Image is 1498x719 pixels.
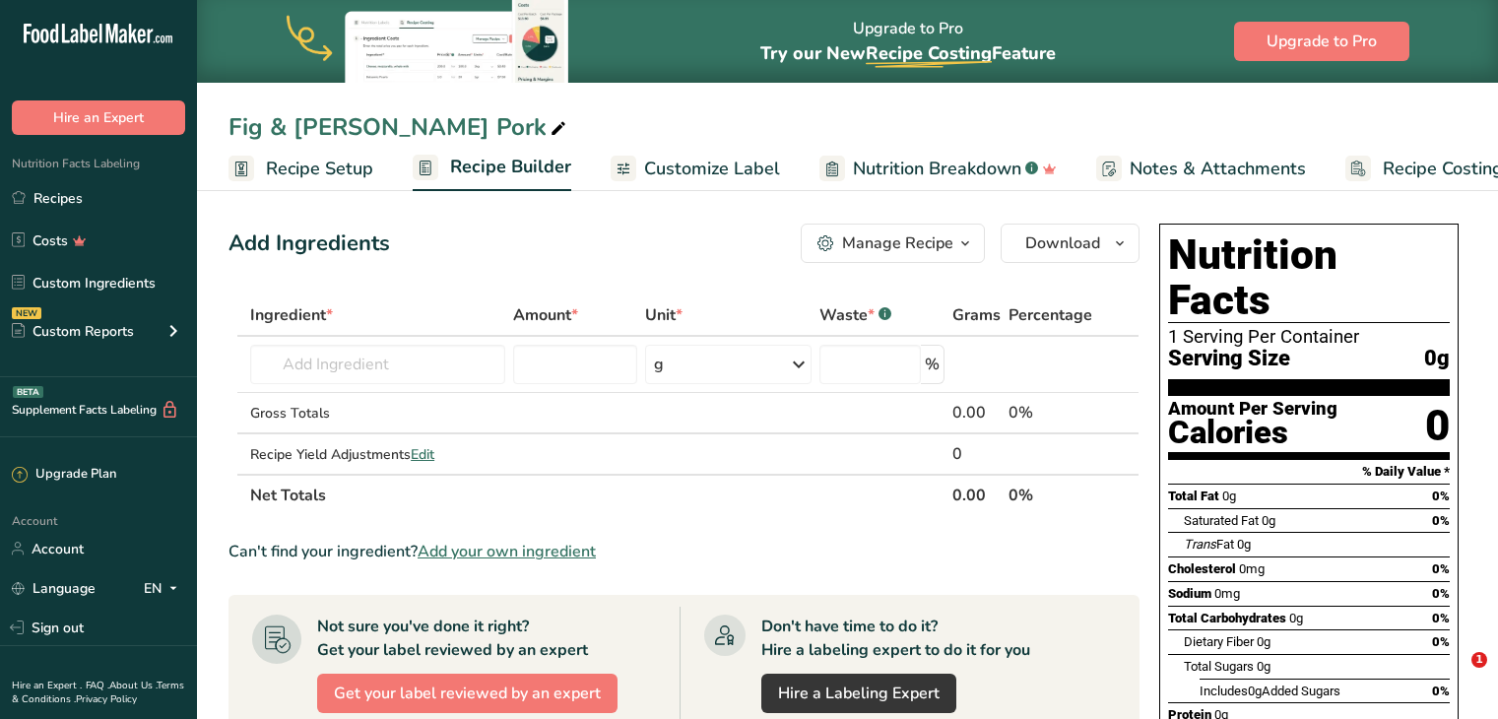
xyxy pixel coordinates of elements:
span: Recipe Setup [266,156,373,182]
span: Upgrade to Pro [1267,30,1377,53]
span: Customize Label [644,156,780,182]
a: Language [12,571,96,606]
div: Upgrade to Pro [760,1,1056,83]
div: Don't have time to do it? Hire a labeling expert to do it for you [761,615,1030,662]
span: Download [1025,231,1100,255]
div: Waste [819,303,891,327]
span: Total Fat [1168,489,1219,503]
iframe: Intercom live chat [1431,652,1478,699]
div: Can't find your ingredient? [228,540,1140,563]
span: Unit [645,303,683,327]
section: % Daily Value * [1168,460,1450,484]
span: Total Sugars [1184,659,1254,674]
span: Saturated Fat [1184,513,1259,528]
span: 0mg [1214,586,1240,601]
span: Try our New Feature [760,41,1056,65]
div: Not sure you've done it right? Get your label reviewed by an expert [317,615,588,662]
span: 0% [1432,611,1450,625]
span: 0% [1432,586,1450,601]
a: Hire an Expert . [12,679,82,692]
div: Upgrade Plan [12,465,116,485]
button: Upgrade to Pro [1234,22,1409,61]
span: Nutrition Breakdown [853,156,1021,182]
a: Customize Label [611,147,780,191]
span: 0g [1262,513,1275,528]
span: Add your own ingredient [418,540,596,563]
span: 0g [1257,659,1270,674]
div: 0% [1009,401,1092,425]
span: 0% [1432,513,1450,528]
div: 0 [952,442,1001,466]
a: Recipe Builder [413,145,571,192]
span: Edit [411,445,434,464]
div: 0.00 [952,401,1001,425]
a: FAQ . [86,679,109,692]
a: Recipe Setup [228,147,373,191]
button: Hire an Expert [12,100,185,135]
span: 0mg [1239,561,1265,576]
span: 0g [1237,537,1251,552]
div: 0 [1425,400,1450,452]
span: Amount [513,303,578,327]
a: Nutrition Breakdown [819,147,1057,191]
button: Manage Recipe [801,224,985,263]
button: Get your label reviewed by an expert [317,674,618,713]
span: Recipe Costing [866,41,992,65]
div: g [654,353,664,376]
div: NEW [12,307,41,319]
span: Total Carbohydrates [1168,611,1286,625]
span: 0g [1424,347,1450,371]
a: About Us . [109,679,157,692]
span: 0% [1432,561,1450,576]
span: 0% [1432,489,1450,503]
span: Notes & Attachments [1130,156,1306,182]
span: 1 [1471,652,1487,668]
div: Recipe Yield Adjustments [250,444,505,465]
div: Gross Totals [250,403,505,424]
span: Recipe Builder [450,154,571,180]
div: EN [144,576,185,600]
span: 0g [1289,611,1303,625]
a: Terms & Conditions . [12,679,184,706]
th: 0% [1005,474,1096,515]
span: Fat [1184,537,1234,552]
div: Custom Reports [12,321,134,342]
span: 0g [1257,634,1270,649]
input: Add Ingredient [250,345,505,384]
span: Percentage [1009,303,1092,327]
div: Fig & [PERSON_NAME] Pork [228,109,570,145]
div: 1 Serving Per Container [1168,327,1450,347]
th: 0.00 [948,474,1005,515]
div: Calories [1168,419,1337,447]
th: Net Totals [246,474,948,515]
div: Manage Recipe [842,231,953,255]
div: Add Ingredients [228,228,390,260]
div: BETA [13,386,43,398]
a: Privacy Policy [76,692,137,706]
span: Sodium [1168,586,1211,601]
span: 0% [1432,634,1450,649]
i: Trans [1184,537,1216,552]
span: 0g [1222,489,1236,503]
span: Includes Added Sugars [1200,684,1340,698]
span: Grams [952,303,1001,327]
span: Ingredient [250,303,333,327]
div: Amount Per Serving [1168,400,1337,419]
button: Download [1001,224,1140,263]
a: Notes & Attachments [1096,147,1306,191]
span: Cholesterol [1168,561,1236,576]
span: Serving Size [1168,347,1290,371]
span: 0g [1248,684,1262,698]
h1: Nutrition Facts [1168,232,1450,323]
span: Get your label reviewed by an expert [334,682,601,705]
span: Dietary Fiber [1184,634,1254,649]
a: Hire a Labeling Expert [761,674,956,713]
